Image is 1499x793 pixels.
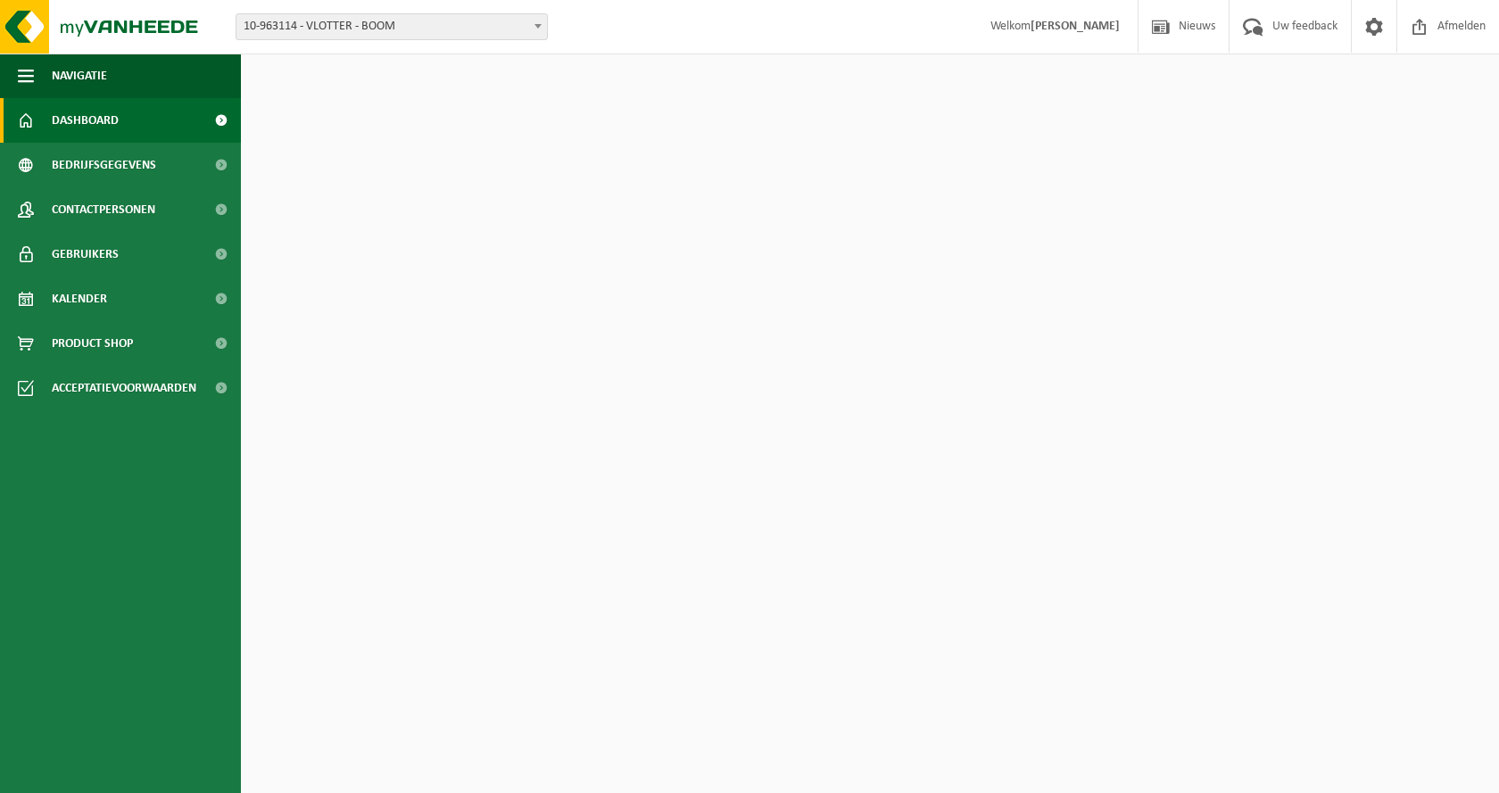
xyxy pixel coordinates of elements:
[52,232,119,277] span: Gebruikers
[236,13,548,40] span: 10-963114 - VLOTTER - BOOM
[52,54,107,98] span: Navigatie
[52,143,156,187] span: Bedrijfsgegevens
[52,366,196,410] span: Acceptatievoorwaarden
[1031,20,1120,33] strong: [PERSON_NAME]
[52,321,133,366] span: Product Shop
[52,98,119,143] span: Dashboard
[52,187,155,232] span: Contactpersonen
[52,277,107,321] span: Kalender
[236,14,547,39] span: 10-963114 - VLOTTER - BOOM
